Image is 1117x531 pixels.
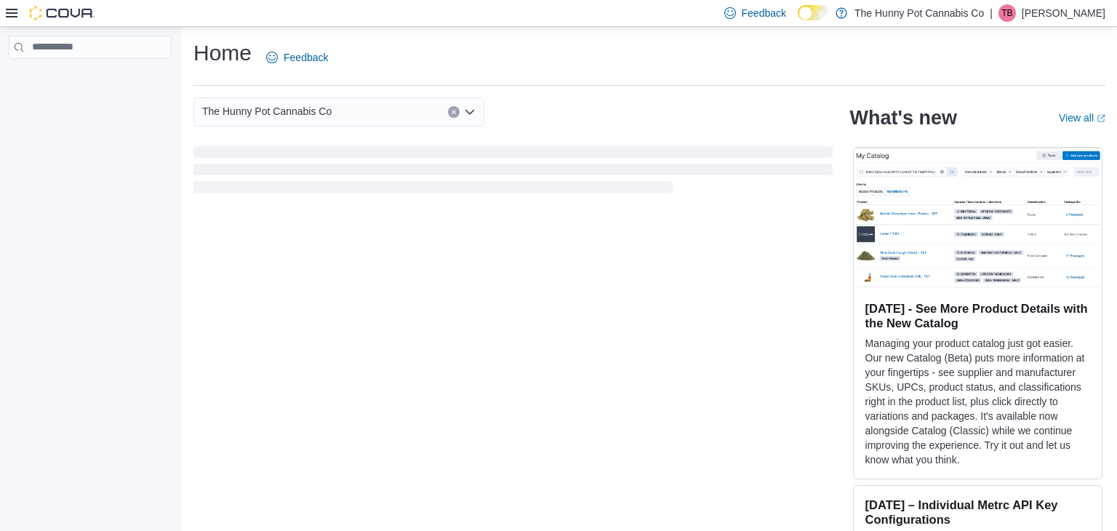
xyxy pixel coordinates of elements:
[260,43,334,72] a: Feedback
[1059,112,1105,124] a: View allExternal link
[284,50,328,65] span: Feedback
[998,4,1016,22] div: Tanna Brown
[990,4,993,22] p: |
[865,301,1090,330] h3: [DATE] - See More Product Details with the New Catalog
[202,103,332,120] span: The Hunny Pot Cannabis Co
[798,20,798,21] span: Dark Mode
[9,62,172,97] nav: Complex example
[1097,114,1105,123] svg: External link
[1022,4,1105,22] p: [PERSON_NAME]
[742,6,786,20] span: Feedback
[193,149,833,196] span: Loading
[448,106,460,118] button: Clear input
[865,498,1090,527] h3: [DATE] – Individual Metrc API Key Configurations
[1001,4,1012,22] span: TB
[865,336,1090,467] p: Managing your product catalog just got easier. Our new Catalog (Beta) puts more information at yo...
[193,39,252,68] h1: Home
[850,106,957,129] h2: What's new
[464,106,476,118] button: Open list of options
[798,5,828,20] input: Dark Mode
[854,4,984,22] p: The Hunny Pot Cannabis Co
[29,6,95,20] img: Cova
